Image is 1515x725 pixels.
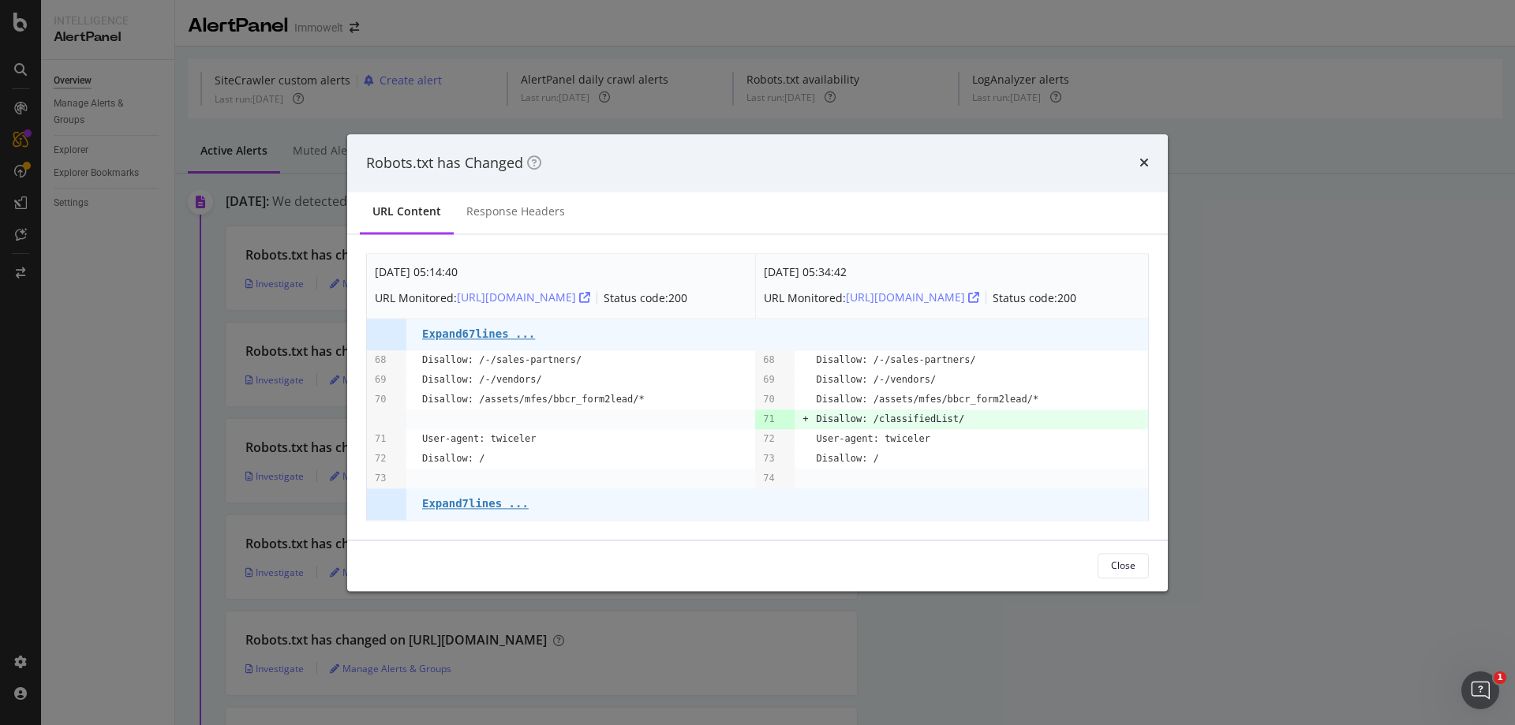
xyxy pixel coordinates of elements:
[764,263,1076,282] div: [DATE] 05:34:42
[816,370,936,390] pre: Disallow: /-/vendors/
[763,350,774,370] pre: 68
[763,409,774,429] pre: 71
[375,469,386,488] pre: 73
[372,204,441,220] div: URL Content
[422,390,645,409] pre: Disallow: /assets/mfes/bbcr_form2lead/*
[763,429,774,449] pre: 72
[1461,671,1499,709] iframe: Intercom live chat
[366,153,541,174] div: Robots.txt has Changed
[347,134,1168,591] div: modal
[375,429,386,449] pre: 71
[375,449,386,469] pre: 72
[457,290,590,306] div: [URL][DOMAIN_NAME]
[1111,559,1135,573] div: Close
[466,204,565,220] div: Response Headers
[763,449,774,469] pre: 73
[375,370,386,390] pre: 69
[763,370,774,390] pre: 69
[375,263,687,282] div: [DATE] 05:14:40
[816,390,1038,409] pre: Disallow: /assets/mfes/bbcr_form2lead/*
[764,286,1076,311] div: URL Monitored: Status code: 200
[802,409,808,429] pre: +
[763,390,774,409] pre: 70
[422,498,529,510] pre: Expand 7 lines ...
[422,449,484,469] pre: Disallow: /
[375,286,687,311] div: URL Monitored: Status code: 200
[1494,671,1506,684] span: 1
[375,390,386,409] pre: 70
[846,290,979,306] div: [URL][DOMAIN_NAME]
[816,449,878,469] pre: Disallow: /
[375,350,386,370] pre: 68
[422,429,537,449] pre: User-agent: twiceler
[457,290,590,305] a: [URL][DOMAIN_NAME]
[816,350,975,370] pre: Disallow: /-/sales-partners/
[763,469,774,488] pre: 74
[422,328,535,341] pre: Expand 67 lines ...
[1098,553,1149,578] button: Close
[457,286,590,311] button: [URL][DOMAIN_NAME]
[816,409,964,429] pre: Disallow: /classifiedList/
[1139,153,1149,174] div: times
[846,286,979,311] button: [URL][DOMAIN_NAME]
[816,429,930,449] pre: User-agent: twiceler
[422,350,582,370] pre: Disallow: /-/sales-partners/
[422,370,542,390] pre: Disallow: /-/vendors/
[846,290,979,305] a: [URL][DOMAIN_NAME]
